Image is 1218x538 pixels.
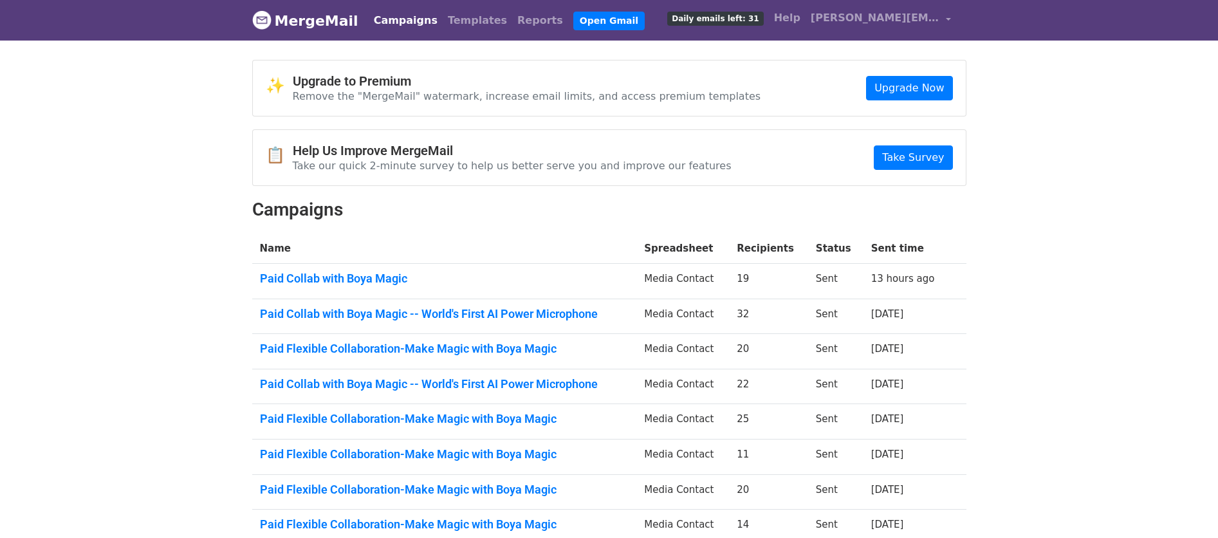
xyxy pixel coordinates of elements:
[729,369,808,404] td: 22
[871,519,904,530] a: [DATE]
[871,449,904,460] a: [DATE]
[260,342,629,356] a: Paid Flexible Collaboration-Make Magic with Boya Magic
[266,77,293,95] span: ✨
[293,159,732,172] p: Take our quick 2-minute survey to help us better serve you and improve our features
[293,89,761,103] p: Remove the "MergeMail" watermark, increase email limits, and access premium templates
[806,5,956,35] a: [PERSON_NAME][EMAIL_ADDRESS][DOMAIN_NAME]
[808,234,863,264] th: Status
[808,334,863,369] td: Sent
[871,484,904,496] a: [DATE]
[769,5,806,31] a: Help
[252,234,637,264] th: Name
[729,334,808,369] td: 20
[252,199,966,221] h2: Campaigns
[260,412,629,426] a: Paid Flexible Collaboration-Make Magic with Boya Magic
[636,369,729,404] td: Media Contact
[808,299,863,334] td: Sent
[729,234,808,264] th: Recipients
[636,234,729,264] th: Spreadsheet
[808,474,863,510] td: Sent
[871,343,904,355] a: [DATE]
[729,299,808,334] td: 32
[636,404,729,440] td: Media Contact
[729,404,808,440] td: 25
[808,440,863,475] td: Sent
[729,474,808,510] td: 20
[293,143,732,158] h4: Help Us Improve MergeMail
[512,8,568,33] a: Reports
[260,483,629,497] a: Paid Flexible Collaboration-Make Magic with Boya Magic
[443,8,512,33] a: Templates
[260,272,629,286] a: Paid Collab with Boya Magic
[636,474,729,510] td: Media Contact
[871,273,935,284] a: 13 hours ago
[874,145,952,170] a: Take Survey
[808,264,863,299] td: Sent
[871,378,904,390] a: [DATE]
[260,517,629,532] a: Paid Flexible Collaboration-Make Magic with Boya Magic
[252,10,272,30] img: MergeMail logo
[293,73,761,89] h4: Upgrade to Premium
[636,334,729,369] td: Media Contact
[729,440,808,475] td: 11
[871,413,904,425] a: [DATE]
[573,12,645,30] a: Open Gmail
[252,7,358,34] a: MergeMail
[866,76,952,100] a: Upgrade Now
[729,264,808,299] td: 19
[369,8,443,33] a: Campaigns
[863,234,950,264] th: Sent time
[811,10,939,26] span: [PERSON_NAME][EMAIL_ADDRESS][DOMAIN_NAME]
[260,377,629,391] a: Paid Collab with Boya Magic -- World's First AI Power Microphone
[662,5,768,31] a: Daily emails left: 31
[808,404,863,440] td: Sent
[636,299,729,334] td: Media Contact
[808,369,863,404] td: Sent
[260,447,629,461] a: Paid Flexible Collaboration-Make Magic with Boya Magic
[871,308,904,320] a: [DATE]
[667,12,763,26] span: Daily emails left: 31
[636,264,729,299] td: Media Contact
[636,440,729,475] td: Media Contact
[266,146,293,165] span: 📋
[260,307,629,321] a: Paid Collab with Boya Magic -- World's First AI Power Microphone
